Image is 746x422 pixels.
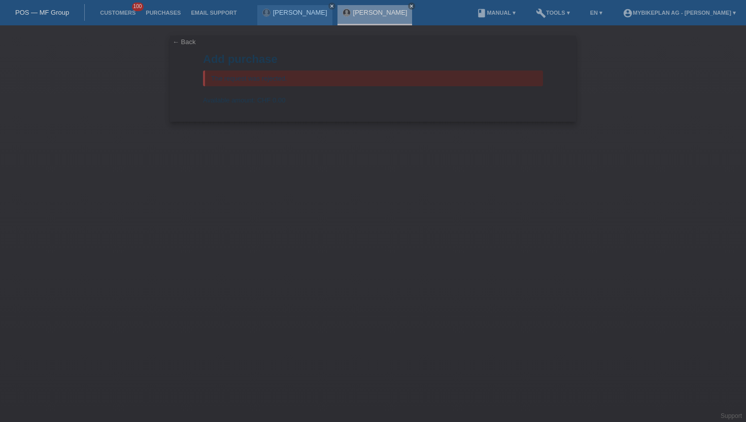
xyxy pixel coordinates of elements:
[15,9,69,16] a: POS — MF Group
[409,4,414,9] i: close
[173,38,196,46] a: ← Back
[329,4,334,9] i: close
[531,10,575,16] a: buildTools ▾
[618,10,741,16] a: account_circleMybikeplan AG - [PERSON_NAME] ▾
[257,96,286,104] span: CHF 0.00
[477,8,487,18] i: book
[585,10,607,16] a: EN ▾
[203,71,543,86] div: The request was rejected.
[721,412,742,419] a: Support
[186,10,242,16] a: Email Support
[408,3,415,10] a: close
[328,3,335,10] a: close
[203,96,255,104] span: Available amount:
[471,10,521,16] a: bookManual ▾
[273,9,327,16] a: [PERSON_NAME]
[203,53,543,65] h1: Add purchase
[141,10,186,16] a: Purchases
[132,3,144,11] span: 100
[95,10,141,16] a: Customers
[623,8,633,18] i: account_circle
[536,8,546,18] i: build
[353,9,408,16] a: [PERSON_NAME]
